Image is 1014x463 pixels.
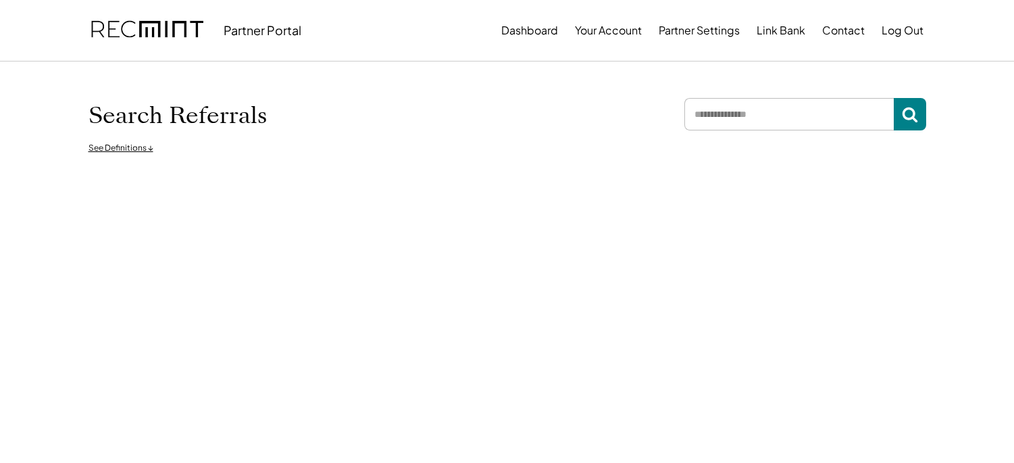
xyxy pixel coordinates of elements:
[88,143,153,154] div: See Definitions ↓
[882,17,923,44] button: Log Out
[88,101,267,130] h1: Search Referrals
[822,17,865,44] button: Contact
[224,22,301,38] div: Partner Portal
[501,17,558,44] button: Dashboard
[659,17,740,44] button: Partner Settings
[91,7,203,53] img: recmint-logotype%403x.png
[575,17,642,44] button: Your Account
[757,17,805,44] button: Link Bank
